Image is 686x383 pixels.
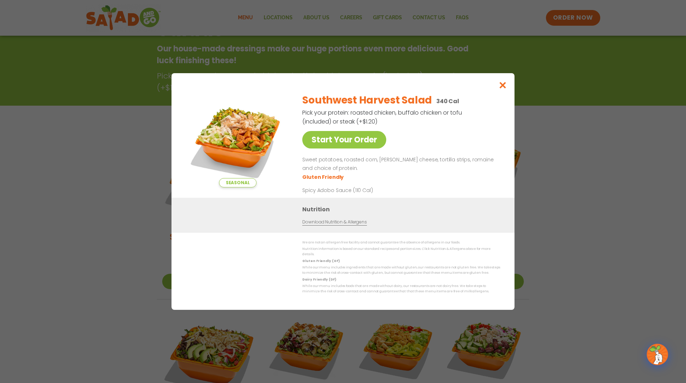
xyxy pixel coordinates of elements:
[647,344,667,364] img: wpChatIcon
[302,93,432,108] h2: Southwest Harvest Salad
[302,240,500,245] p: We are not an allergen free facility and cannot guarantee the absence of allergens in our foods.
[302,205,504,214] h3: Nutrition
[302,219,367,226] a: Download Nutrition & Allergens
[491,73,514,97] button: Close modal
[302,283,500,294] p: While our menu includes foods that are made without dairy, our restaurants are not dairy free. We...
[302,265,500,276] p: While our menu includes ingredients that are made without gluten, our restaurants are not gluten ...
[302,156,497,173] p: Sweet potatoes, roasted corn, [PERSON_NAME] cheese, tortilla strips, romaine and choice of protein.
[302,259,339,263] strong: Gluten Friendly (GF)
[302,108,463,126] p: Pick your protein: roasted chicken, buffalo chicken or tofu (included) or steak (+$1.20)
[188,87,288,187] img: Featured product photo for Southwest Harvest Salad
[302,246,500,257] p: Nutrition information is based on our standard recipes and portion sizes. Click Nutrition & Aller...
[302,173,345,181] li: Gluten Friendly
[219,178,257,187] span: Seasonal
[302,131,386,148] a: Start Your Order
[302,277,336,282] strong: Dairy Friendly (DF)
[302,187,434,194] p: Spicy Adobo Sauce (110 Cal)
[436,97,459,106] p: 340 Cal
